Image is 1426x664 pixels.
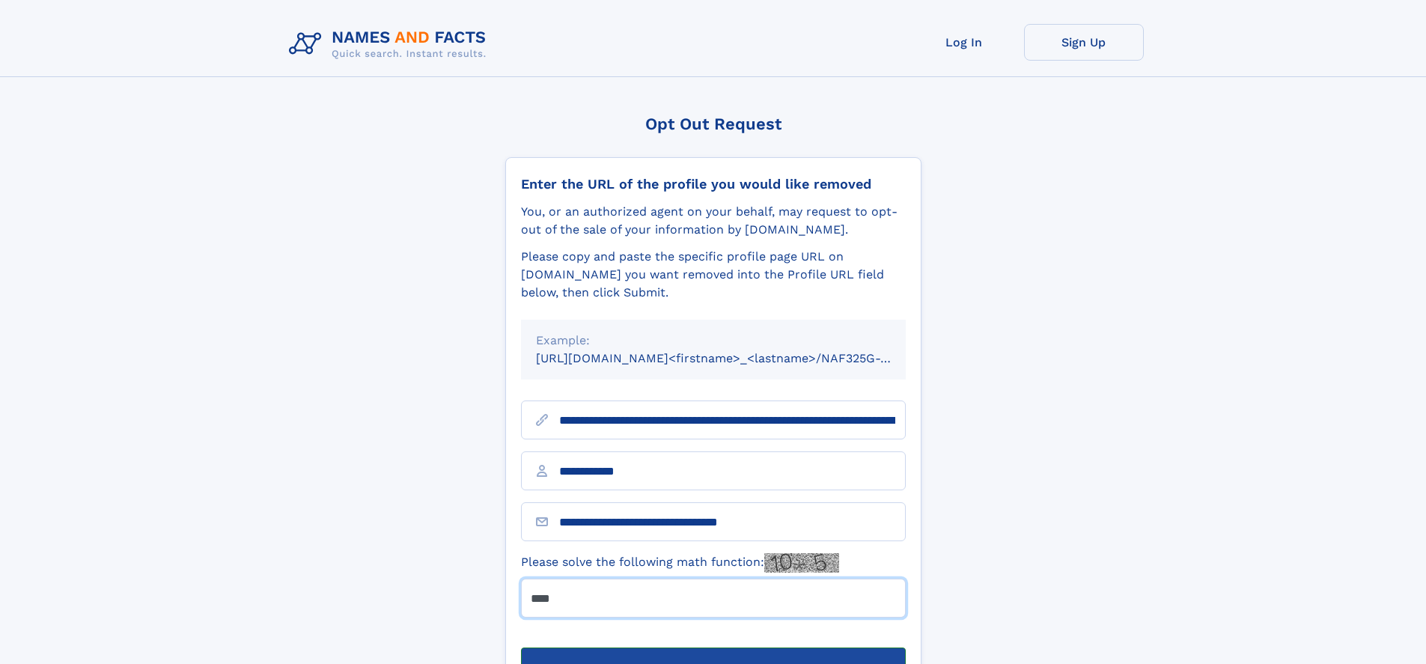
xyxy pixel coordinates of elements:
[521,203,906,239] div: You, or an authorized agent on your behalf, may request to opt-out of the sale of your informatio...
[536,332,891,350] div: Example:
[1024,24,1144,61] a: Sign Up
[283,24,499,64] img: Logo Names and Facts
[521,176,906,192] div: Enter the URL of the profile you would like removed
[505,115,921,133] div: Opt Out Request
[536,351,934,365] small: [URL][DOMAIN_NAME]<firstname>_<lastname>/NAF325G-xxxxxxxx
[521,553,839,573] label: Please solve the following math function:
[904,24,1024,61] a: Log In
[521,248,906,302] div: Please copy and paste the specific profile page URL on [DOMAIN_NAME] you want removed into the Pr...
